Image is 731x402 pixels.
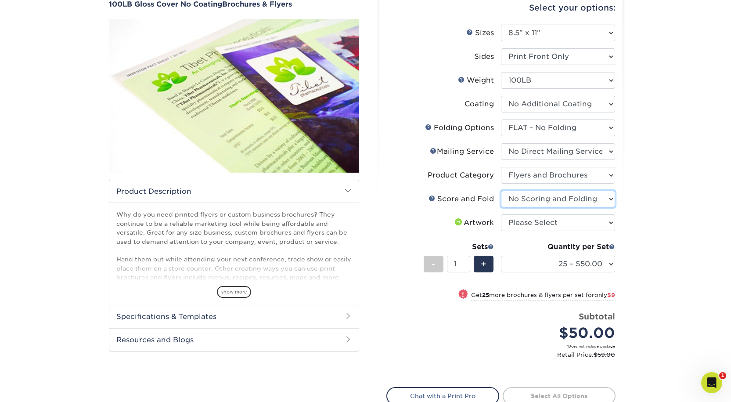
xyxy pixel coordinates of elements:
img: 100LB Gloss Cover<br/>No Coating 01 [109,9,359,182]
h2: Resources and Blogs [109,328,359,351]
span: $59.00 [594,351,615,358]
p: Why do you need printed flyers or custom business brochures? They continue to be a reliable marke... [116,210,352,318]
div: Sets [424,242,494,252]
span: - [432,257,436,271]
strong: 25 [482,292,489,298]
div: $50.00 [508,322,615,344]
div: Sides [474,51,494,62]
h2: Specifications & Templates [109,305,359,328]
div: Mailing Service [430,146,494,157]
small: Get more brochures & flyers per set for [471,292,615,301]
small: Retail Price: [393,351,615,359]
div: Score and Fold [429,194,494,204]
div: Coating [465,99,494,109]
span: only [594,292,615,298]
iframe: Intercom live chat [701,372,722,393]
h2: Product Description [109,180,359,203]
div: Artwork [453,217,494,228]
span: show more [217,286,251,298]
iframe: Google Customer Reviews [2,375,75,399]
div: Sizes [466,28,494,38]
strong: Subtotal [579,311,615,321]
span: ! [462,290,464,299]
span: + [481,257,486,271]
div: Folding Options [425,123,494,133]
div: Quantity per Set [501,242,615,252]
small: *Does not include postage [393,344,615,349]
span: 1 [719,372,726,379]
div: Product Category [428,170,494,181]
div: Weight [458,75,494,86]
span: $9 [607,292,615,298]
